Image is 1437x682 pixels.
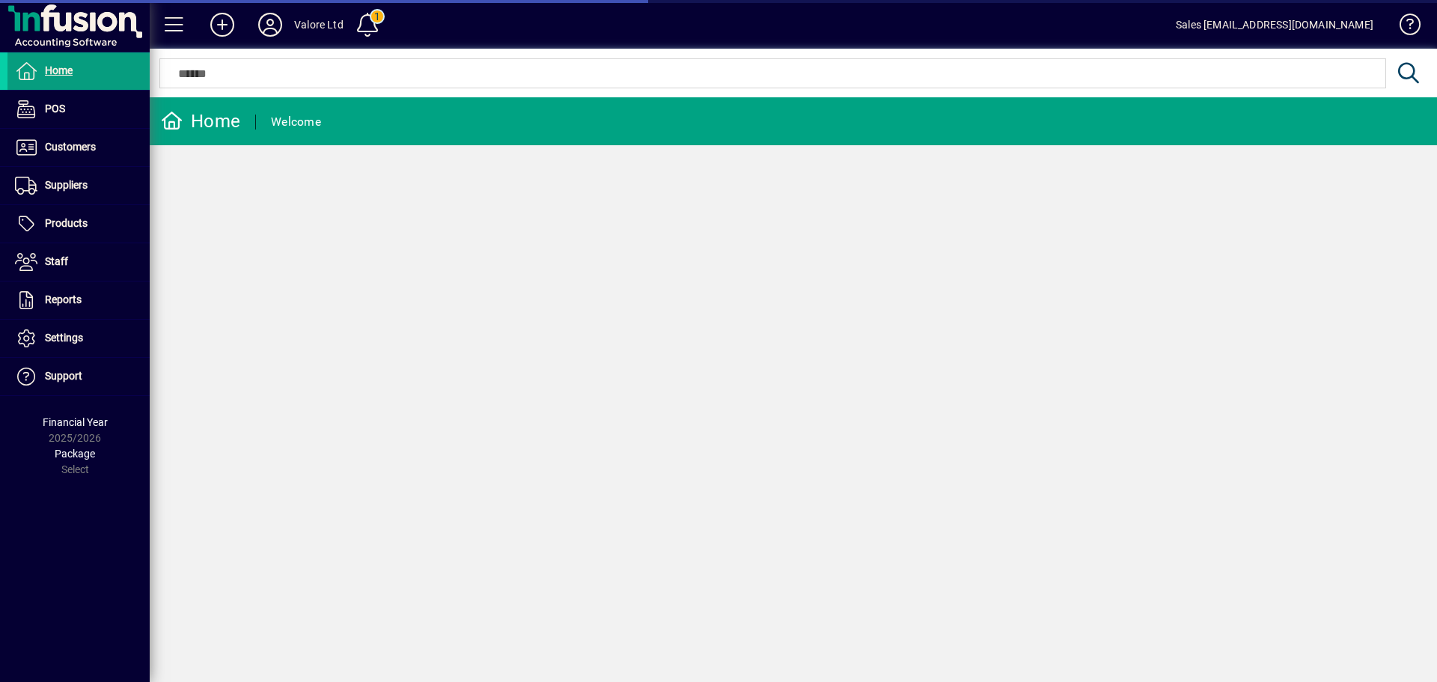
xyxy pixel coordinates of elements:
a: Settings [7,320,150,357]
span: POS [45,103,65,115]
div: Valore Ltd [294,13,344,37]
span: Settings [45,332,83,344]
span: Home [45,64,73,76]
span: Staff [45,255,68,267]
a: Reports [7,281,150,319]
span: Products [45,217,88,229]
button: Add [198,11,246,38]
span: Package [55,448,95,460]
span: Suppliers [45,179,88,191]
a: Knowledge Base [1388,3,1418,52]
a: Support [7,358,150,395]
a: Products [7,205,150,243]
a: Staff [7,243,150,281]
a: Suppliers [7,167,150,204]
span: Support [45,370,82,382]
button: Profile [246,11,294,38]
div: Welcome [271,110,321,134]
div: Home [161,109,240,133]
span: Financial Year [43,416,108,428]
a: POS [7,91,150,128]
span: Customers [45,141,96,153]
a: Customers [7,129,150,166]
div: Sales [EMAIL_ADDRESS][DOMAIN_NAME] [1176,13,1373,37]
span: Reports [45,293,82,305]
